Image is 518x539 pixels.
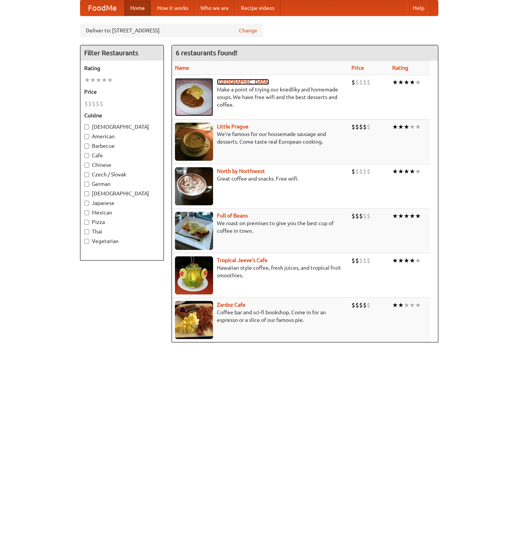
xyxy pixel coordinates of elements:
[124,0,151,16] a: Home
[217,168,265,174] a: North by Northwest
[404,212,409,220] li: ★
[84,172,89,177] input: Czech / Slovak
[415,123,421,131] li: ★
[359,78,363,86] li: $
[359,256,363,265] li: $
[404,301,409,309] li: ★
[398,167,404,176] li: ★
[398,301,404,309] li: ★
[363,212,367,220] li: $
[84,125,89,130] input: [DEMOGRAPHIC_DATA]
[392,301,398,309] li: ★
[398,123,404,131] li: ★
[409,301,415,309] li: ★
[88,99,92,108] li: $
[175,78,213,116] img: czechpoint.jpg
[84,153,89,158] input: Cafe
[392,256,398,265] li: ★
[235,0,281,16] a: Recipe videos
[359,123,363,131] li: $
[84,209,160,216] label: Mexican
[359,167,363,176] li: $
[363,301,367,309] li: $
[84,123,160,131] label: [DEMOGRAPHIC_DATA]
[367,167,370,176] li: $
[367,212,370,220] li: $
[84,76,90,84] li: ★
[409,78,415,86] li: ★
[84,99,88,108] li: $
[407,0,430,16] a: Help
[398,78,404,86] li: ★
[175,264,346,279] p: Hawaiian style coffee, fresh juices, and tropical fruit smoothies.
[392,78,398,86] li: ★
[217,213,248,219] a: Full of Beans
[404,256,409,265] li: ★
[367,123,370,131] li: $
[217,257,268,263] b: Tropical Jeeve's Cafe
[415,256,421,265] li: ★
[398,212,404,220] li: ★
[175,123,213,161] img: littleprague.jpg
[409,123,415,131] li: ★
[80,24,263,37] div: Deliver to: [STREET_ADDRESS]
[355,212,359,220] li: $
[96,99,99,108] li: $
[175,219,346,235] p: We roast on premises to give you the best cup of coffee in town.
[175,65,189,71] a: Name
[84,191,89,196] input: [DEMOGRAPHIC_DATA]
[351,256,355,265] li: $
[84,171,160,178] label: Czech / Slovak
[363,123,367,131] li: $
[84,133,160,140] label: American
[175,309,346,324] p: Coffee bar and sci-fi bookshop. Come in for an espresso or a slice of our famous pie.
[84,199,160,207] label: Japanese
[351,212,355,220] li: $
[84,220,89,225] input: Pizza
[359,301,363,309] li: $
[101,76,107,84] li: ★
[217,302,245,308] a: Zardoz Cafe
[175,130,346,146] p: We're famous for our housemade sausage and desserts. Come taste real European cooking.
[355,301,359,309] li: $
[355,123,359,131] li: $
[398,256,404,265] li: ★
[90,76,96,84] li: ★
[84,210,89,215] input: Mexican
[355,78,359,86] li: $
[392,212,398,220] li: ★
[99,99,103,108] li: $
[363,256,367,265] li: $
[415,167,421,176] li: ★
[415,301,421,309] li: ★
[404,123,409,131] li: ★
[175,256,213,294] img: jeeves.jpg
[363,78,367,86] li: $
[84,228,160,235] label: Thai
[84,229,89,234] input: Thai
[392,167,398,176] li: ★
[84,152,160,159] label: Cafe
[217,79,269,85] a: [GEOGRAPHIC_DATA]
[359,212,363,220] li: $
[84,142,160,150] label: Barbecue
[355,256,359,265] li: $
[194,0,235,16] a: Who we are
[151,0,194,16] a: How it works
[351,167,355,176] li: $
[107,76,113,84] li: ★
[84,134,89,139] input: American
[84,161,160,169] label: Chinese
[84,88,160,96] h5: Price
[84,163,89,168] input: Chinese
[367,301,370,309] li: $
[217,123,249,130] a: Little Prague
[367,256,370,265] li: $
[175,167,213,205] img: north.jpg
[351,78,355,86] li: $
